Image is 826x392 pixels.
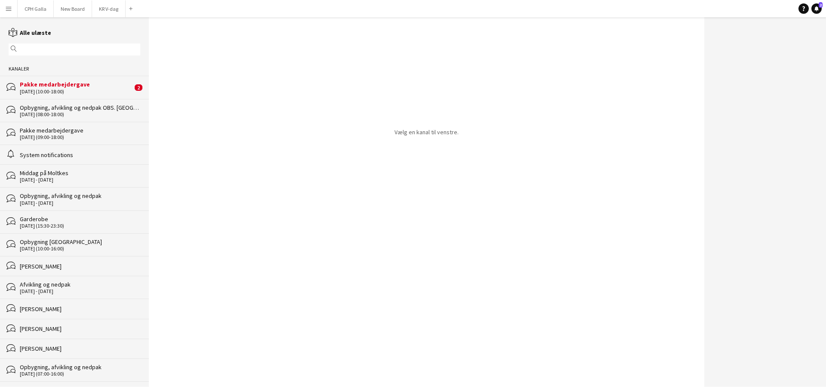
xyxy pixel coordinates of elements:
[20,127,140,134] div: Pakke medarbejdergave
[20,238,140,246] div: Opbygning [GEOGRAPHIC_DATA]
[819,2,823,8] span: 2
[20,192,140,200] div: Opbygning, afvikling og nedpak
[135,84,142,91] span: 2
[92,0,126,17] button: KR V-dag
[20,262,140,270] div: [PERSON_NAME]
[20,246,140,252] div: [DATE] (10:00-16:00)
[54,0,92,17] button: New Board
[20,151,140,159] div: System notifications
[20,200,140,206] div: [DATE] - [DATE]
[20,111,140,117] div: [DATE] (08:00-18:00)
[395,128,459,136] p: Vælg en kanal til venstre.
[20,371,140,377] div: [DATE] (07:00-16:00)
[20,215,140,223] div: Garderobe
[9,29,51,37] a: Alle ulæste
[20,169,140,177] div: Middag på Moltkes
[20,89,133,95] div: [DATE] (10:00-18:00)
[20,223,140,229] div: [DATE] (15:30-23:30)
[20,281,140,288] div: Afvikling og nedpak
[20,177,140,183] div: [DATE] - [DATE]
[20,288,140,294] div: [DATE] - [DATE]
[20,134,140,140] div: [DATE] (09:00-18:00)
[20,104,140,111] div: Opbygning, afvikling og nedpak OBS. [GEOGRAPHIC_DATA]
[20,305,140,313] div: [PERSON_NAME]
[20,363,140,371] div: Opbygning, afvikling og nedpak
[20,345,140,352] div: [PERSON_NAME]
[811,3,822,14] a: 2
[18,0,54,17] button: CPH Galla
[20,325,140,333] div: [PERSON_NAME]
[20,80,133,88] div: Pakke medarbejdergave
